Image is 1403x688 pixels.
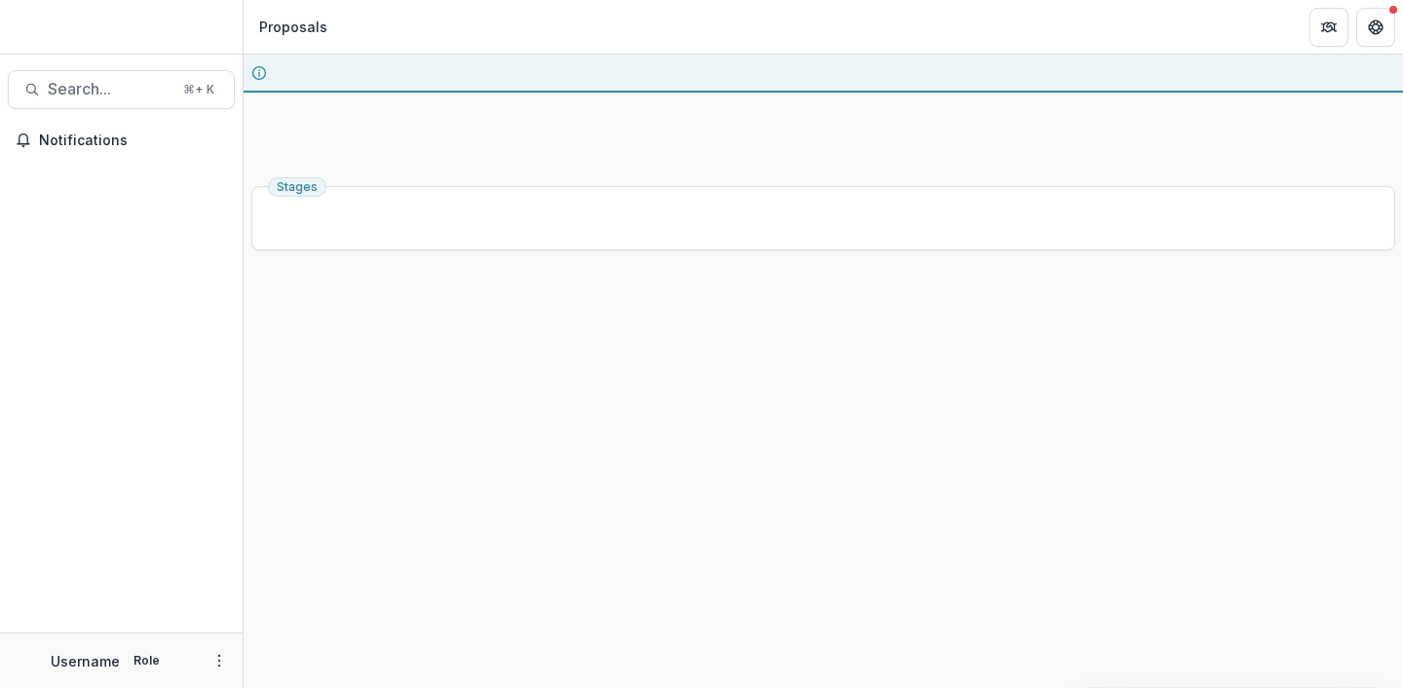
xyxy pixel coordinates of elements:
div: Proposals [259,17,327,37]
p: Role [128,652,166,669]
div: ⌘ + K [179,79,218,100]
button: More [208,649,231,672]
span: Search... [48,80,171,98]
button: Partners [1309,8,1348,47]
span: Stages [277,180,318,194]
button: Get Help [1356,8,1395,47]
button: Notifications [8,125,235,156]
p: Username [51,651,120,671]
span: Notifications [39,133,227,149]
button: Search... [8,70,235,109]
nav: breadcrumb [251,13,335,41]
